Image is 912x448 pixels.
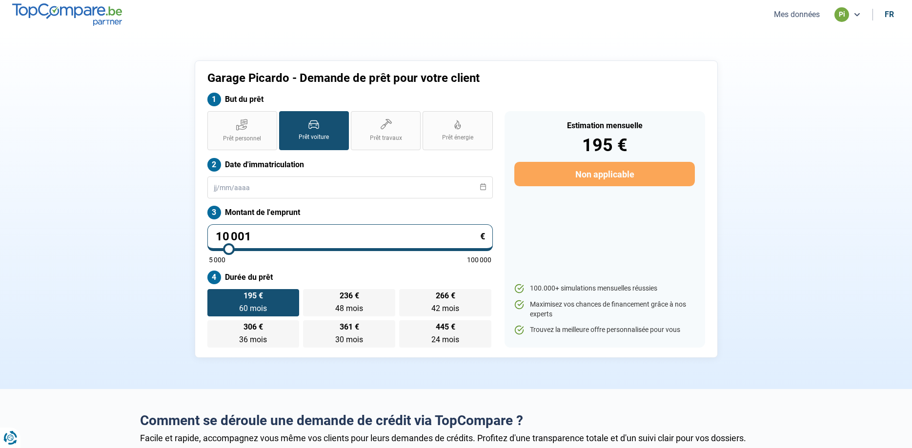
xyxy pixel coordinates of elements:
[335,304,363,313] span: 48 mois
[207,206,493,219] label: Montant de l'emprunt
[436,292,455,300] span: 266 €
[335,335,363,344] span: 30 mois
[243,292,263,300] span: 195 €
[834,7,849,22] div: pi
[514,122,694,130] div: Estimation mensuelle
[223,135,261,143] span: Prêt personnel
[207,93,493,106] label: But du prêt
[243,323,263,331] span: 306 €
[140,433,772,443] div: Facile et rapide, accompagnez vous même vos clients pour leurs demandes de crédits. Profitez d'un...
[207,71,578,85] h1: Garage Picardo - Demande de prêt pour votre client
[340,292,359,300] span: 236 €
[299,133,329,141] span: Prêt voiture
[140,412,772,429] h2: Comment se déroule une demande de crédit via TopCompare ?
[431,304,459,313] span: 42 mois
[207,158,493,172] label: Date d'immatriculation
[771,9,823,19] button: Mes données
[514,325,694,335] li: Trouvez la meilleure offre personnalisée pour vous
[514,162,694,186] button: Non applicable
[514,284,694,293] li: 100.000+ simulations mensuelles réussies
[12,3,122,25] img: TopCompare.be
[436,323,455,331] span: 445 €
[442,134,473,142] span: Prêt énergie
[514,300,694,319] li: Maximisez vos chances de financement grâce à nos experts
[885,10,894,19] div: fr
[514,136,694,154] div: 195 €
[340,323,359,331] span: 361 €
[207,176,493,198] input: jj/mm/aaaa
[480,232,485,241] span: €
[209,256,225,263] span: 5 000
[239,304,267,313] span: 60 mois
[370,134,402,142] span: Prêt travaux
[207,271,493,284] label: Durée du prêt
[239,335,267,344] span: 36 mois
[431,335,459,344] span: 24 mois
[467,256,491,263] span: 100 000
